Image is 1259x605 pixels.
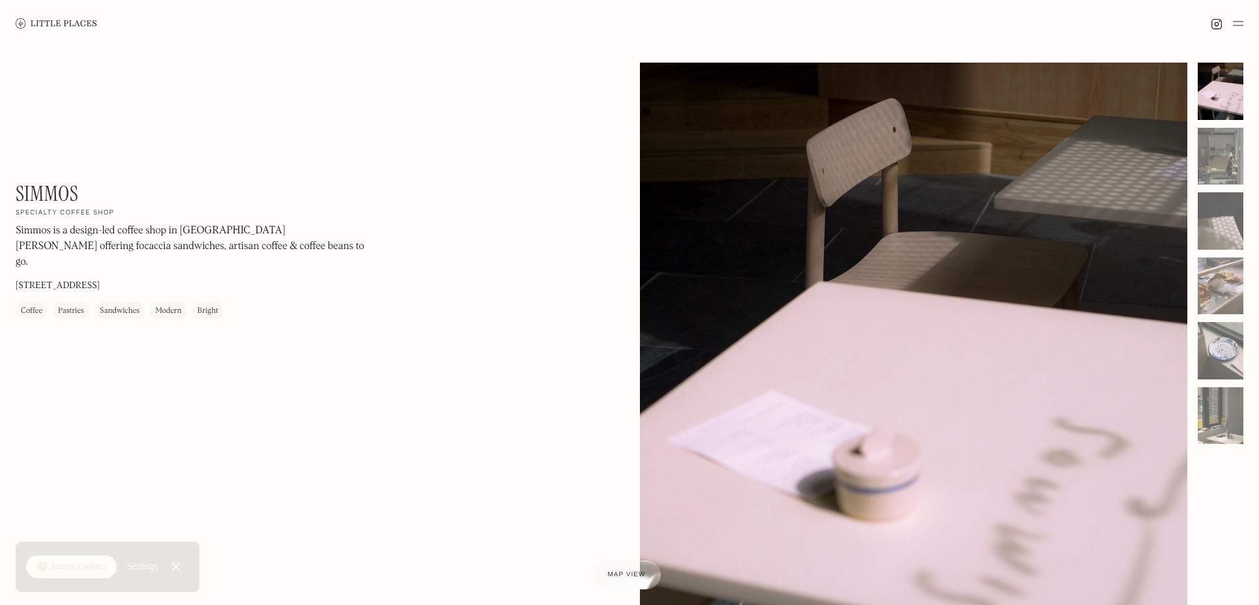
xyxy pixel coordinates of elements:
p: [STREET_ADDRESS] [16,280,100,293]
span: Map view [608,571,646,578]
div: Bright [197,305,218,318]
div: Sandwiches [100,305,139,318]
p: Simmos is a design-led coffee shop in [GEOGRAPHIC_DATA] [PERSON_NAME] offering focaccia sandwiche... [16,224,368,271]
a: Map view [592,561,661,589]
div: 🍪 Accept cookies [36,561,106,574]
div: Pastries [58,305,84,318]
div: Modern [155,305,182,318]
a: 🍪 Accept cookies [26,555,117,579]
div: Settings [127,562,158,571]
h2: Specialty coffee shop [16,209,114,218]
div: Coffee [21,305,42,318]
a: Close Cookie Popup [163,553,189,580]
a: Settings [127,552,158,582]
div: Close Cookie Popup [175,567,176,567]
h1: Simmos [16,181,78,206]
